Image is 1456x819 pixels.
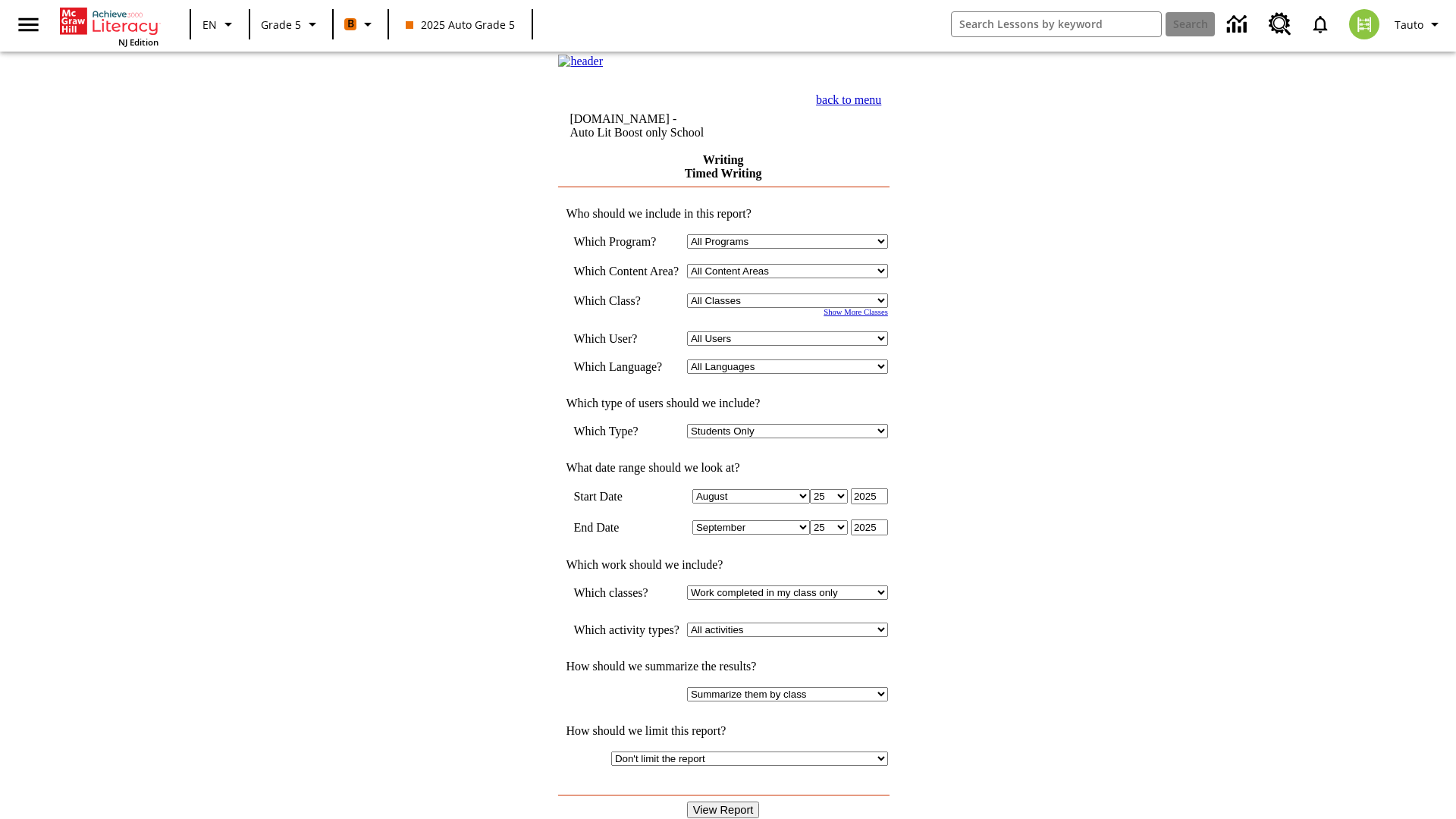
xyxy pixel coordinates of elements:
td: Which activity types? [573,623,679,637]
td: Which work should we include? [558,558,888,572]
td: End Date [573,519,679,535]
a: Writing Timed Writing [685,153,762,180]
td: Start Date [573,488,679,504]
td: Which Program? [573,234,679,249]
a: Data Center [1218,4,1260,45]
a: Show More Classes [824,308,888,316]
td: [DOMAIN_NAME] - [570,112,762,140]
td: Which type of users should we include? [558,397,888,410]
td: Which Type? [573,424,679,438]
button: Language: EN, Select a language [196,11,244,38]
nobr: Auto Lit Boost only School [570,126,704,139]
button: Profile/Settings [1389,11,1450,38]
button: Boost Class color is orange. Change class color [338,11,383,38]
a: Notifications [1301,5,1340,44]
button: Grade: Grade 5, Select a grade [255,11,328,38]
span: Grade 5 [261,17,301,33]
img: header [558,55,603,68]
td: How should we limit this report? [558,724,888,738]
input: search field [952,12,1161,36]
td: Which Language? [573,359,679,374]
span: Tauto [1395,17,1423,33]
a: back to menu [816,93,881,106]
td: Who should we include in this report? [558,207,888,221]
button: Open side menu [6,2,51,47]
div: Home [60,5,158,48]
td: Which User? [573,331,679,346]
td: Which classes? [573,585,679,600]
span: 2025 Auto Grade 5 [406,17,515,33]
td: How should we summarize the results? [558,660,888,673]
input: View Report [687,802,760,818]
span: B [347,14,354,33]
td: Which Class? [573,293,679,308]
nobr: Which Content Area? [573,265,679,278]
span: NJ Edition [118,36,158,48]
img: avatar image [1349,9,1379,39]
button: Select a new avatar [1340,5,1389,44]
a: Resource Center, Will open in new tab [1260,4,1301,45]
td: What date range should we look at? [558,461,888,475]
span: EN [202,17,217,33]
